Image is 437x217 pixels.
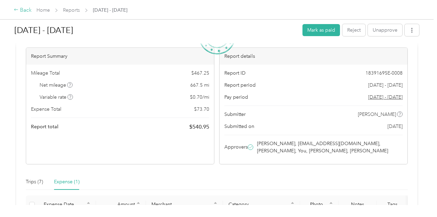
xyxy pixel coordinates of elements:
span: Photo [306,202,328,207]
span: caret-up [213,201,217,205]
span: caret-up [329,201,333,205]
span: $ 73.70 [194,106,209,113]
div: Tags [382,202,402,207]
h1: Aug 1 - 31, 2025 [14,22,298,39]
div: Back [14,6,32,14]
th: Tags [377,195,408,214]
span: Net mileage [40,82,73,89]
span: [DATE] - [DATE] [93,7,127,14]
th: Amount [96,195,146,214]
div: Expense (1) [54,178,79,186]
span: Merchant [151,202,212,207]
span: caret-down [136,204,140,208]
span: $ 0.70 / mi [190,94,209,101]
a: Home [36,7,50,13]
th: Notes [339,195,377,214]
span: Submitted on [224,123,254,130]
span: $ 540.95 [189,123,209,131]
span: $ 467.25 [191,69,209,77]
span: Pay period [224,94,248,101]
div: Report Summary [26,48,214,65]
iframe: Everlance-gr Chat Button Frame [398,178,437,217]
span: Expense Date [44,202,85,207]
th: Photo [300,195,339,214]
span: Expense Total [31,106,61,113]
span: Report ID [224,69,246,77]
div: Report details [220,48,407,65]
a: Reports [63,7,80,13]
span: caret-down [86,204,90,208]
span: caret-down [213,204,217,208]
span: [DATE] [387,123,403,130]
span: Approvers [224,143,248,151]
span: [PERSON_NAME] [358,111,396,118]
th: Expense Date [38,195,96,214]
span: caret-up [86,201,90,205]
div: Trips (7) [26,178,43,186]
span: Amount [102,202,135,207]
span: caret-up [290,201,295,205]
span: Mileage Total [31,69,60,77]
span: Report period [224,82,256,89]
span: 667.5 mi [190,82,209,89]
span: caret-up [136,201,140,205]
span: caret-down [290,204,295,208]
span: [PERSON_NAME], [EMAIL_ADDRESS][DOMAIN_NAME], [PERSON_NAME], You, [PERSON_NAME], [PERSON_NAME] [257,140,402,154]
span: Variable rate [40,94,73,101]
button: Unapprove [368,24,402,36]
span: Category [228,202,289,207]
th: Merchant [146,195,223,214]
span: Go to pay period [368,94,403,101]
th: Category [223,195,300,214]
span: Report total [31,123,58,130]
button: Mark as paid [302,24,340,36]
span: caret-down [329,204,333,208]
span: 18391695E-0008 [365,69,403,77]
button: Reject [342,24,365,36]
span: Submitter [224,111,246,118]
span: [DATE] - [DATE] [368,82,403,89]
